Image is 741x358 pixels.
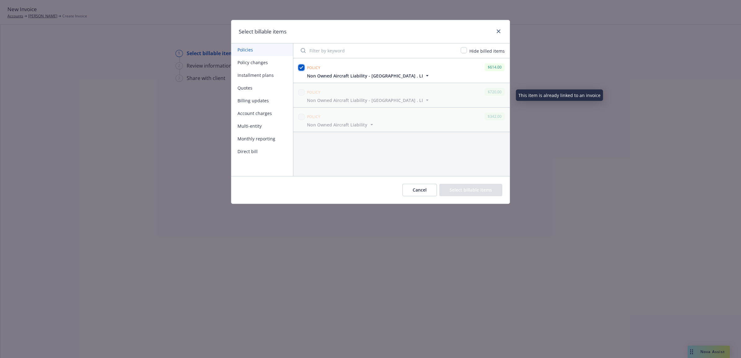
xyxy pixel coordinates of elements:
[231,145,293,158] button: Direct bill
[231,94,293,107] button: Billing updates
[307,73,430,79] button: Non Owned Aircraft Liability - [GEOGRAPHIC_DATA] . LI
[485,113,505,120] div: $342.00
[297,44,457,57] input: Filter by keyword
[231,56,293,69] button: Policy changes
[485,63,505,71] div: $614.00
[495,28,502,35] a: close
[231,107,293,120] button: Account charges
[307,97,430,104] button: Non Owned Aircraft Liability - [GEOGRAPHIC_DATA] . LI
[485,88,505,96] div: $720.00
[402,184,437,196] button: Cancel
[293,108,510,132] span: Policy$342.00Non Owned Aircraft Liability
[307,73,423,79] span: Non Owned Aircraft Liability - [GEOGRAPHIC_DATA] . LI
[307,97,423,104] span: Non Owned Aircraft Liability - [GEOGRAPHIC_DATA] . LI
[293,83,510,107] span: Policy$720.00Non Owned Aircraft Liability - [GEOGRAPHIC_DATA] . LI
[307,65,321,70] span: Policy
[231,43,293,56] button: Policies
[231,82,293,94] button: Quotes
[239,28,286,36] h1: Select billable items
[307,122,367,128] span: Non Owned Aircraft Liability
[469,48,505,54] span: Hide billed items
[231,120,293,132] button: Multi-entity
[231,132,293,145] button: Monthly reporting
[231,69,293,82] button: Installment plans
[307,90,321,95] span: Policy
[307,114,321,119] span: Policy
[307,122,375,128] button: Non Owned Aircraft Liability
